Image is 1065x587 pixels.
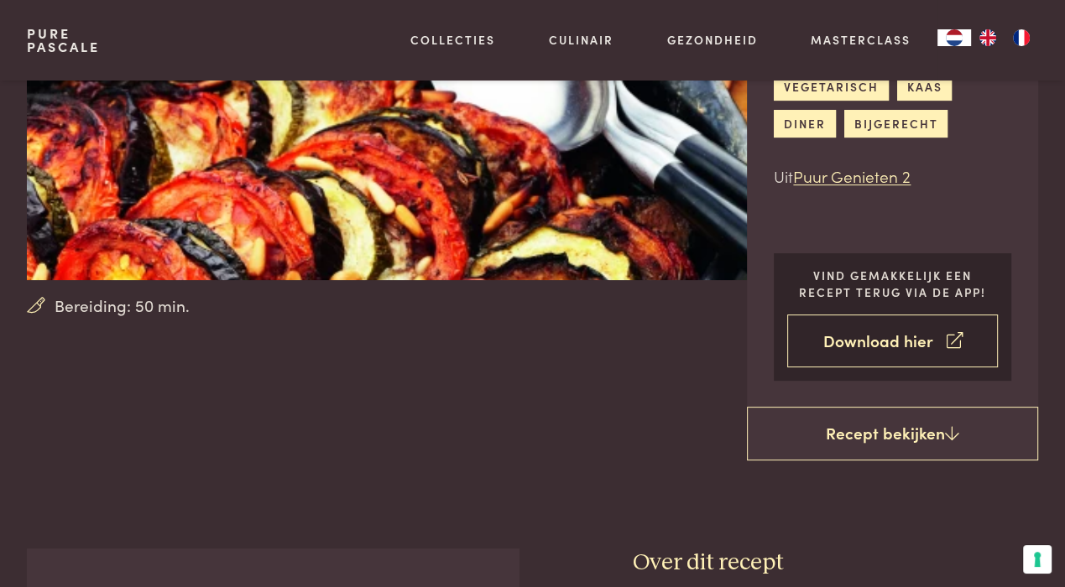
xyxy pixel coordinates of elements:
a: kaas [897,73,952,101]
a: Culinair [549,31,613,49]
p: Vind gemakkelijk een recept terug via de app! [787,267,998,301]
span: Bereiding: 50 min. [55,293,190,318]
a: diner [774,110,835,138]
a: vegetarisch [774,73,888,101]
div: Language [937,29,971,46]
aside: Language selected: Nederlands [937,29,1038,46]
ul: Language list [971,29,1038,46]
a: Puur Genieten 2 [793,164,911,187]
a: FR [1005,29,1038,46]
a: Masterclass [811,31,911,49]
a: Recept bekijken [747,407,1038,460]
a: NL [937,29,971,46]
a: Collecties [410,31,495,49]
a: Gezondheid [667,31,758,49]
p: Uit [774,164,1011,189]
a: EN [971,29,1005,46]
button: Uw voorkeuren voor toestemming voor trackingtechnologieën [1023,545,1052,574]
a: bijgerecht [844,110,948,138]
h3: Over dit recept [633,548,1039,578]
a: PurePascale [27,27,100,54]
a: Download hier [787,314,998,367]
